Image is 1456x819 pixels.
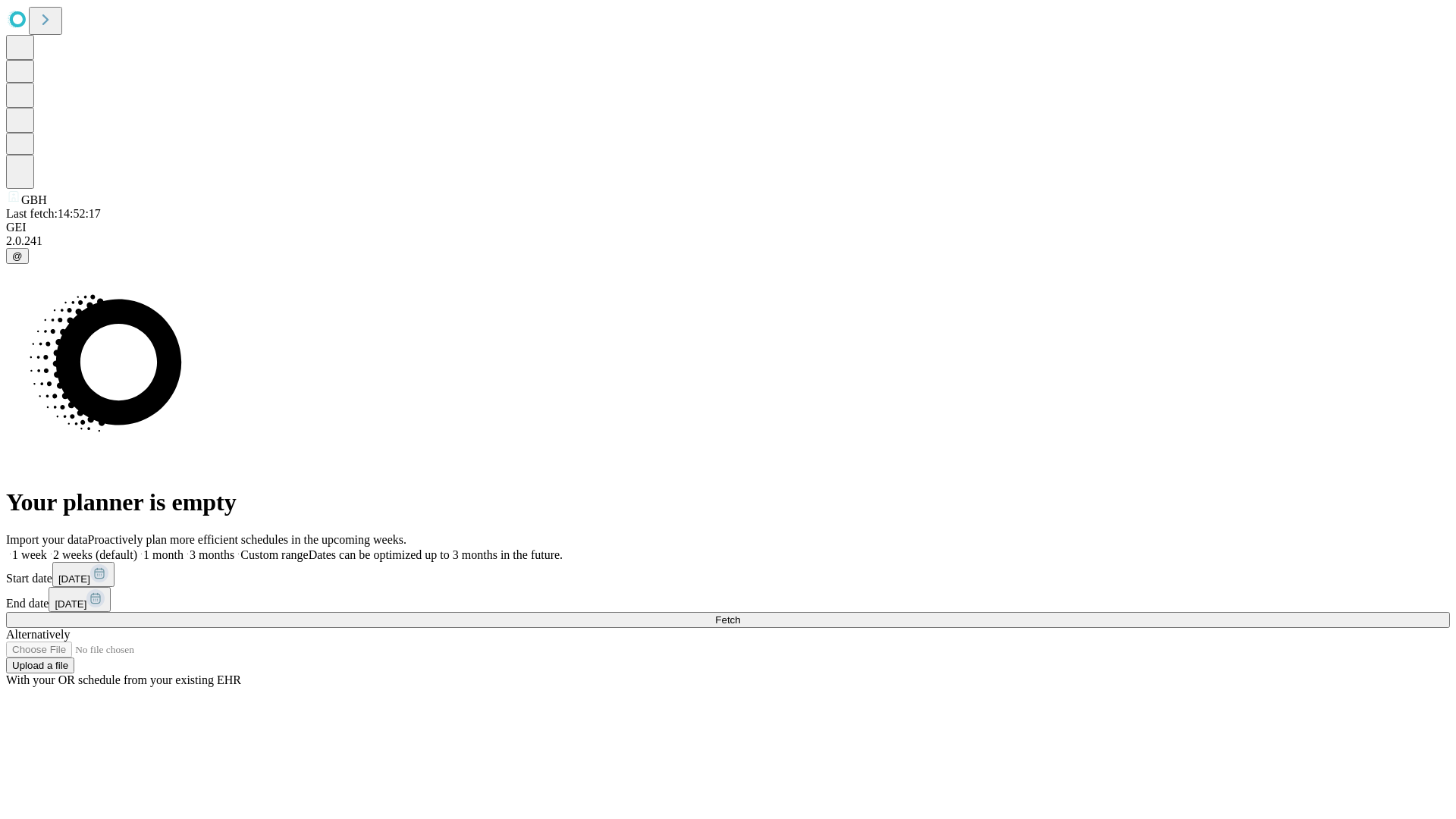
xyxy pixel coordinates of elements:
[6,488,1450,516] h1: Your planner is empty
[6,628,70,641] span: Alternatively
[143,548,184,561] span: 1 month
[52,562,115,587] button: [DATE]
[309,548,563,561] span: Dates can be optimized up to 3 months in the future.
[6,562,1450,587] div: Start date
[58,573,90,585] span: [DATE]
[53,548,137,561] span: 2 weeks (default)
[6,612,1450,628] button: Fetch
[190,548,234,561] span: 3 months
[6,533,88,546] span: Import your data
[55,598,86,610] span: [DATE]
[21,193,47,206] span: GBH
[12,548,47,561] span: 1 week
[715,614,740,626] span: Fetch
[6,248,29,264] button: @
[6,587,1450,612] div: End date
[240,548,308,561] span: Custom range
[88,533,406,546] span: Proactively plan more efficient schedules in the upcoming weeks.
[6,234,1450,248] div: 2.0.241
[6,207,101,220] span: Last fetch: 14:52:17
[6,221,1450,234] div: GEI
[12,250,23,262] span: @
[6,657,74,673] button: Upload a file
[49,587,111,612] button: [DATE]
[6,673,241,686] span: With your OR schedule from your existing EHR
